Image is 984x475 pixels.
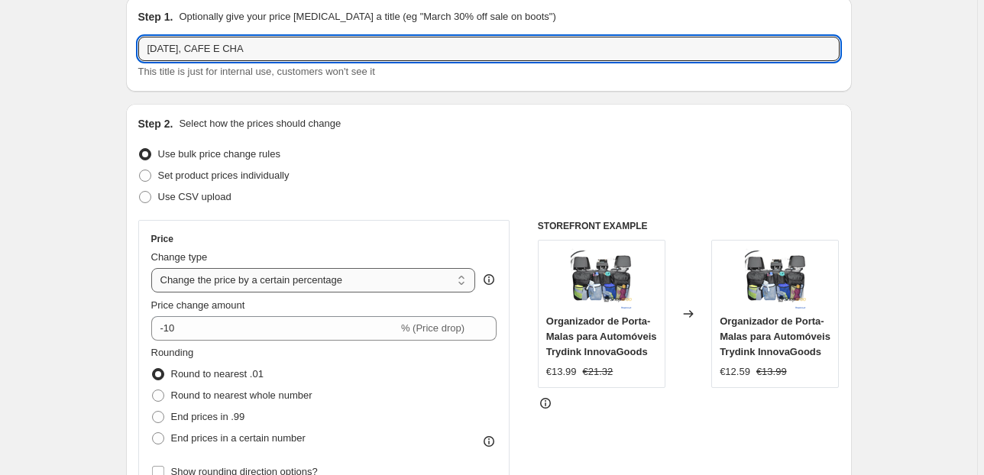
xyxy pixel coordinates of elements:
h6: STOREFRONT EXAMPLE [538,220,840,232]
span: This title is just for internal use, customers won't see it [138,66,375,77]
span: Round to nearest .01 [171,368,264,380]
span: Price change amount [151,299,245,311]
h3: Price [151,233,173,245]
strike: €13.99 [756,364,787,380]
span: % (Price drop) [401,322,464,334]
div: help [481,272,497,287]
div: €12.59 [720,364,750,380]
span: Set product prices individually [158,170,290,181]
span: End prices in a certain number [171,432,306,444]
span: Round to nearest whole number [171,389,312,401]
span: Use bulk price change rules [158,148,280,160]
h2: Step 1. [138,9,173,24]
img: organizador-de-porta-malas-para-automoveis-trydink-innovagoods-603_80x.webp [571,248,632,309]
input: -15 [151,316,398,341]
img: organizador-de-porta-malas-para-automoveis-trydink-innovagoods-603_80x.webp [745,248,806,309]
span: Rounding [151,347,194,358]
span: Organizador de Porta-Malas para Automóveis Trydink InnovaGoods [546,315,657,357]
p: Optionally give your price [MEDICAL_DATA] a title (eg "March 30% off sale on boots") [179,9,555,24]
span: Use CSV upload [158,191,231,202]
span: End prices in .99 [171,411,245,422]
input: 30% off holiday sale [138,37,840,61]
span: Change type [151,251,208,263]
strike: €21.32 [583,364,613,380]
div: €13.99 [546,364,577,380]
span: Organizador de Porta-Malas para Automóveis Trydink InnovaGoods [720,315,830,357]
p: Select how the prices should change [179,116,341,131]
h2: Step 2. [138,116,173,131]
